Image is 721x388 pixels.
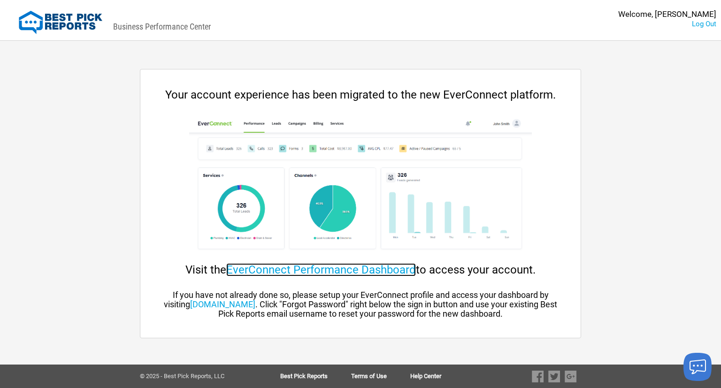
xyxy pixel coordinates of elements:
a: EverConnect Performance Dashboard [226,263,416,276]
img: Best Pick Reports Logo [19,11,102,34]
a: Log Out [692,20,716,28]
div: Your account experience has been migrated to the new EverConnect platform. [159,88,562,101]
div: Visit the to access your account. [159,263,562,276]
div: If you have not already done so, please setup your EverConnect profile and access your dashboard ... [159,290,562,319]
a: Help Center [410,373,441,380]
a: Terms of Use [351,373,410,380]
a: [DOMAIN_NAME] [190,299,255,309]
img: cp-dashboard.png [189,115,531,256]
div: Welcome, [PERSON_NAME] [618,9,716,19]
a: Best Pick Reports [280,373,351,380]
button: Launch chat [683,353,712,381]
div: © 2025 - Best Pick Reports, LLC [140,373,250,380]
